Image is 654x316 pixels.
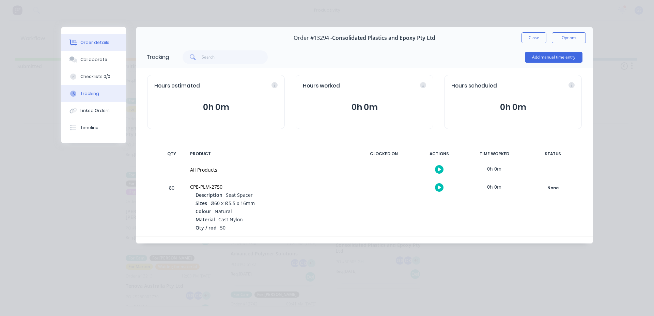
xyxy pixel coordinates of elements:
div: Tracking [146,53,169,61]
div: CPE-PLM-2750 [190,183,350,190]
button: Options [552,32,586,43]
span: Order #13294 - [294,35,332,41]
span: Consolidated Plastics and Epoxy Pty Ltd [332,35,435,41]
div: Linked Orders [80,108,110,114]
span: Hours worked [303,82,340,90]
button: Order details [61,34,126,51]
div: CLOCKED ON [358,147,409,161]
div: None [528,184,577,192]
button: 0h 0m [451,101,575,114]
button: Close [521,32,546,43]
button: Linked Orders [61,102,126,119]
span: Colour [196,208,211,215]
button: 0h 0m [154,101,278,114]
div: Timeline [80,125,98,131]
span: Description [196,191,222,199]
div: 80 [161,180,182,236]
button: Add manual time entry [525,52,582,63]
button: None [528,183,578,193]
div: STATUS [524,147,582,161]
div: PRODUCT [186,147,354,161]
div: Order details [80,39,109,46]
button: Tracking [61,85,126,102]
button: 0h 0m [303,101,426,114]
div: TIME WORKED [469,147,520,161]
button: Timeline [61,119,126,136]
span: Material [196,216,215,223]
button: Checklists 0/0 [61,68,126,85]
div: Checklists 0/0 [80,74,110,80]
div: QTY [161,147,182,161]
div: Tracking [80,91,99,97]
div: Collaborate [80,57,107,63]
input: Search... [202,50,268,64]
span: Hours estimated [154,82,200,90]
button: Collaborate [61,51,126,68]
span: Ø60 x Ø5.5 x 16mm [211,200,255,206]
div: 0h 0m [469,179,520,194]
span: Cast Nylon [218,216,243,223]
span: Hours scheduled [451,82,497,90]
div: ACTIONS [414,147,465,161]
div: 0h 0m [469,161,520,176]
span: 50 [220,224,225,231]
span: Natural [215,208,232,215]
span: Qty / rod [196,224,217,231]
div: All Products [190,166,350,173]
span: Seat Spacer [226,192,253,198]
span: Sizes [196,200,207,207]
